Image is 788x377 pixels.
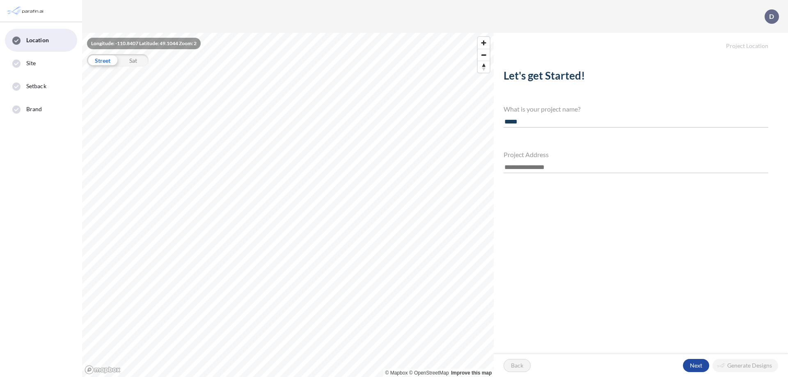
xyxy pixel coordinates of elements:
[82,33,494,377] canvas: Map
[478,61,490,73] button: Reset bearing to north
[87,38,201,49] div: Longitude: -110.8407 Latitude: 49.1044 Zoom: 2
[683,359,709,372] button: Next
[26,59,36,67] span: Site
[26,82,46,90] span: Setback
[494,33,788,50] h5: Project Location
[87,54,118,66] div: Street
[118,54,149,66] div: Sat
[385,370,408,376] a: Mapbox
[478,49,490,61] button: Zoom out
[478,37,490,49] button: Zoom in
[504,69,768,85] h2: Let's get Started!
[26,36,49,44] span: Location
[409,370,449,376] a: OpenStreetMap
[451,370,492,376] a: Improve this map
[504,151,768,158] h4: Project Address
[690,361,702,370] p: Next
[769,13,774,20] p: D
[85,365,121,375] a: Mapbox homepage
[26,105,42,113] span: Brand
[504,105,768,113] h4: What is your project name?
[6,3,46,18] img: Parafin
